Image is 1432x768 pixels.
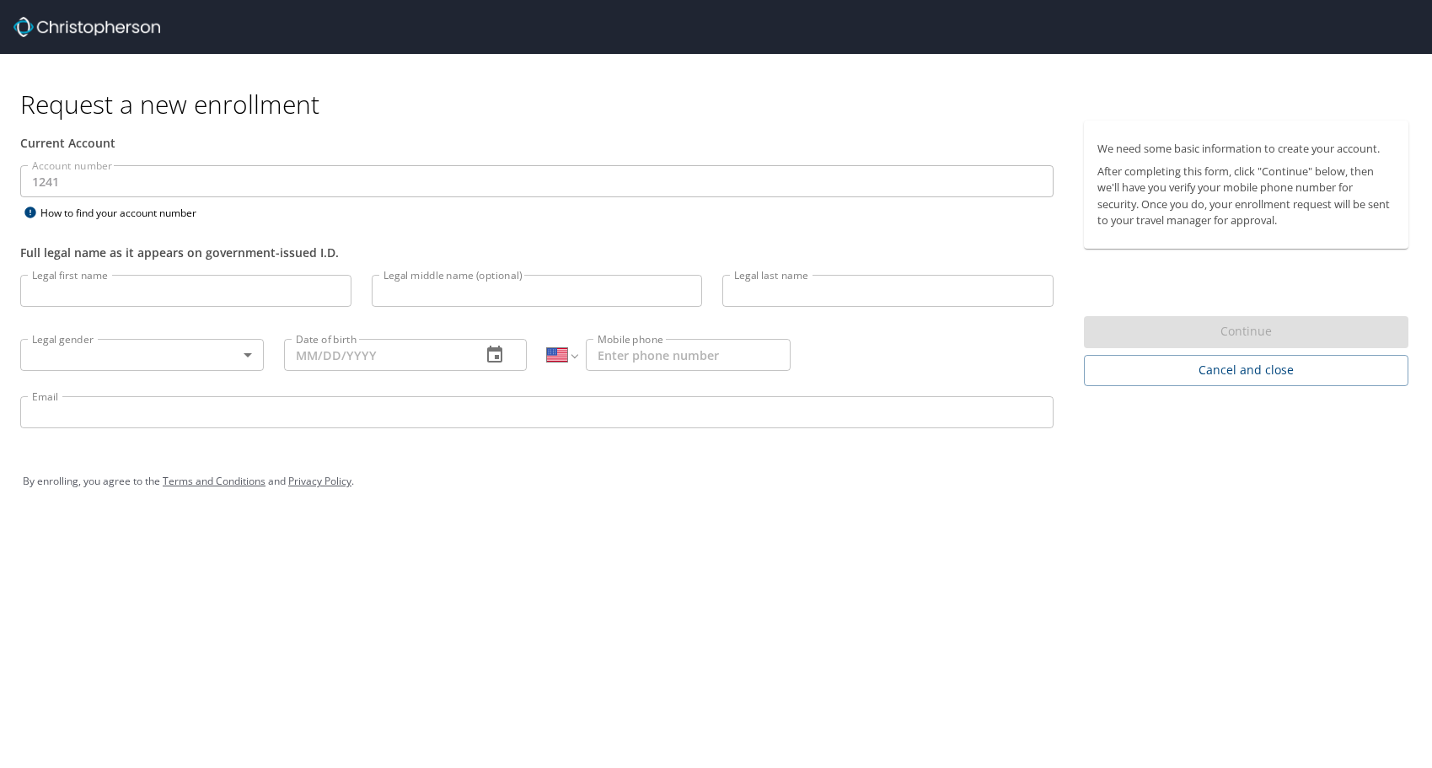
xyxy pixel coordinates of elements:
[20,88,1422,121] h1: Request a new enrollment
[20,339,264,371] div: ​
[20,244,1054,261] div: Full legal name as it appears on government-issued I.D.
[586,339,791,371] input: Enter phone number
[20,202,231,223] div: How to find your account number
[1097,164,1395,228] p: After completing this form, click "Continue" below, then we'll have you verify your mobile phone ...
[20,134,1054,152] div: Current Account
[284,339,469,371] input: MM/DD/YYYY
[13,17,160,37] img: cbt logo
[163,474,265,488] a: Terms and Conditions
[1084,355,1408,386] button: Cancel and close
[288,474,351,488] a: Privacy Policy
[1097,360,1395,381] span: Cancel and close
[23,460,1409,502] div: By enrolling, you agree to the and .
[1097,141,1395,157] p: We need some basic information to create your account.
